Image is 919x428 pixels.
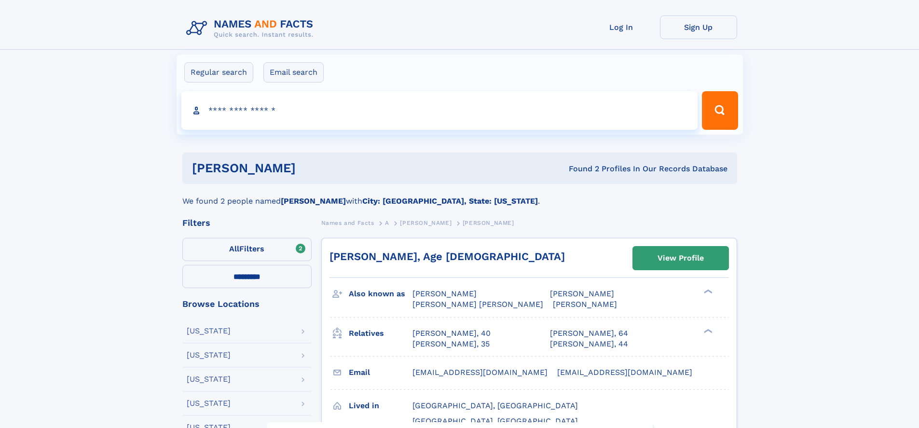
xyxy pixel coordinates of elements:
span: [PERSON_NAME] [463,220,514,226]
b: City: [GEOGRAPHIC_DATA], State: [US_STATE] [362,196,538,206]
a: [PERSON_NAME], 35 [412,339,490,349]
div: [US_STATE] [187,327,231,335]
h3: Also known as [349,286,412,302]
span: [PERSON_NAME] [550,289,614,298]
div: [US_STATE] [187,351,231,359]
a: [PERSON_NAME] [400,217,452,229]
span: [EMAIL_ADDRESS][DOMAIN_NAME] [557,368,692,377]
span: [GEOGRAPHIC_DATA], [GEOGRAPHIC_DATA] [412,401,578,410]
a: View Profile [633,247,728,270]
a: [PERSON_NAME], 44 [550,339,628,349]
span: [PERSON_NAME] [400,220,452,226]
a: Names and Facts [321,217,374,229]
label: Filters [182,238,312,261]
div: [US_STATE] [187,400,231,407]
span: [EMAIL_ADDRESS][DOMAIN_NAME] [412,368,548,377]
b: [PERSON_NAME] [281,196,346,206]
h3: Email [349,364,412,381]
a: [PERSON_NAME], 64 [550,328,628,339]
span: A [385,220,389,226]
div: Browse Locations [182,300,312,308]
input: search input [181,91,698,130]
img: Logo Names and Facts [182,15,321,41]
span: [PERSON_NAME] [553,300,617,309]
a: [PERSON_NAME], 40 [412,328,491,339]
span: [GEOGRAPHIC_DATA], [GEOGRAPHIC_DATA] [412,416,578,426]
span: [PERSON_NAME] [PERSON_NAME] [412,300,543,309]
h1: [PERSON_NAME] [192,162,432,174]
a: A [385,217,389,229]
label: Regular search [184,62,253,83]
div: [US_STATE] [187,375,231,383]
div: ❯ [701,328,713,334]
span: All [229,244,239,253]
a: Log In [583,15,660,39]
span: [PERSON_NAME] [412,289,477,298]
a: Sign Up [660,15,737,39]
div: We found 2 people named with . [182,184,737,207]
div: Found 2 Profiles In Our Records Database [432,164,727,174]
label: Email search [263,62,324,83]
div: ❯ [701,289,713,295]
h3: Lived in [349,398,412,414]
button: Search Button [702,91,738,130]
a: [PERSON_NAME], Age [DEMOGRAPHIC_DATA] [329,250,565,262]
h3: Relatives [349,325,412,342]
div: Filters [182,219,312,227]
div: View Profile [658,247,704,269]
